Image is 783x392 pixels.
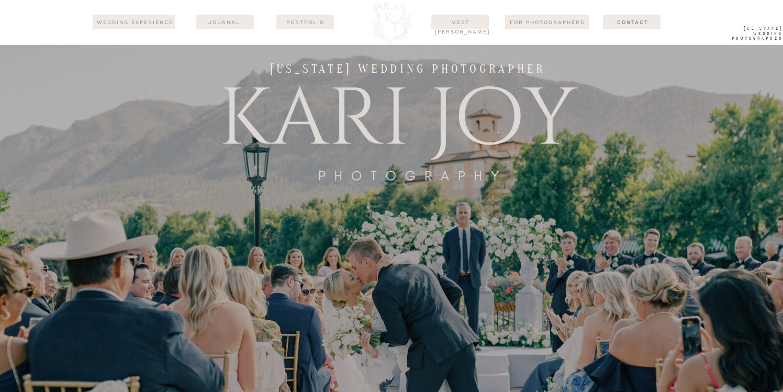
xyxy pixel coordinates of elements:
[596,18,669,26] a: Contact
[435,18,486,26] a: Meet [PERSON_NAME]
[280,18,331,26] a: Portfolio
[715,26,783,44] a: [US_STATE] WEdding Photographer
[263,62,553,74] h1: [US_STATE] wedding photographer
[95,18,174,27] a: wedding experience
[505,18,589,26] a: For Photographers
[199,18,250,26] a: journal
